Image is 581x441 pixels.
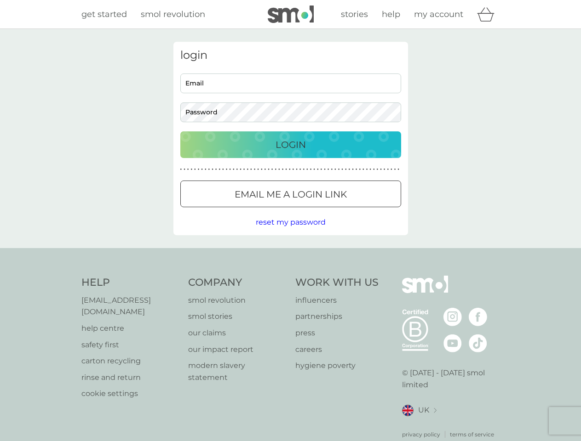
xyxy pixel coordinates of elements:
[81,388,179,400] p: cookie settings
[384,167,385,172] p: ●
[382,9,400,19] span: help
[265,167,266,172] p: ●
[215,167,217,172] p: ●
[188,276,286,290] h4: Company
[317,167,319,172] p: ●
[208,167,210,172] p: ●
[194,167,196,172] p: ●
[285,167,287,172] p: ●
[443,334,462,352] img: visit the smol Youtube page
[278,167,280,172] p: ●
[341,8,368,21] a: stories
[81,372,179,384] a: rinse and return
[296,167,298,172] p: ●
[271,167,273,172] p: ●
[341,9,368,19] span: stories
[81,294,179,318] a: [EMAIL_ADDRESS][DOMAIN_NAME]
[359,167,361,172] p: ●
[201,167,203,172] p: ●
[180,49,401,62] h3: login
[212,167,213,172] p: ●
[188,311,286,322] a: smol stories
[397,167,399,172] p: ●
[295,294,379,306] a: influencers
[324,167,326,172] p: ●
[81,9,127,19] span: get started
[414,9,463,19] span: my account
[299,167,301,172] p: ●
[243,167,245,172] p: ●
[187,167,189,172] p: ●
[469,334,487,352] img: visit the smol Tiktok page
[295,344,379,356] a: careers
[233,167,235,172] p: ●
[256,218,326,226] span: reset my password
[188,294,286,306] p: smol revolution
[219,167,220,172] p: ●
[391,167,392,172] p: ●
[303,167,305,172] p: ●
[184,167,185,172] p: ●
[180,167,182,172] p: ●
[229,167,231,172] p: ●
[418,404,429,416] span: UK
[352,167,354,172] p: ●
[295,360,379,372] p: hygiene poverty
[402,405,414,416] img: UK flag
[198,167,200,172] p: ●
[434,408,437,413] img: select a new location
[247,167,248,172] p: ●
[362,167,364,172] p: ●
[328,167,329,172] p: ●
[261,167,263,172] p: ●
[180,181,401,207] button: Email me a login link
[313,167,315,172] p: ●
[282,167,284,172] p: ●
[414,8,463,21] a: my account
[141,8,205,21] a: smol revolution
[81,276,179,290] h4: Help
[402,276,448,307] img: smol
[81,339,179,351] p: safety first
[188,360,286,383] a: modern slavery statement
[275,167,276,172] p: ●
[257,167,259,172] p: ●
[268,6,314,23] img: smol
[450,430,494,439] a: terms of service
[366,167,368,172] p: ●
[331,167,333,172] p: ●
[443,308,462,326] img: visit the smol Instagram page
[338,167,340,172] p: ●
[190,167,192,172] p: ●
[188,327,286,339] a: our claims
[293,167,294,172] p: ●
[250,167,252,172] p: ●
[188,344,286,356] a: our impact report
[141,9,205,19] span: smol revolution
[295,327,379,339] a: press
[310,167,312,172] p: ●
[295,276,379,290] h4: Work With Us
[295,311,379,322] a: partnerships
[226,167,228,172] p: ●
[321,167,322,172] p: ●
[306,167,308,172] p: ●
[477,5,500,23] div: basket
[180,131,401,158] button: Login
[236,167,238,172] p: ●
[369,167,371,172] p: ●
[81,322,179,334] a: help centre
[402,367,500,390] p: © [DATE] - [DATE] smol limited
[81,355,179,367] a: carton recycling
[205,167,207,172] p: ●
